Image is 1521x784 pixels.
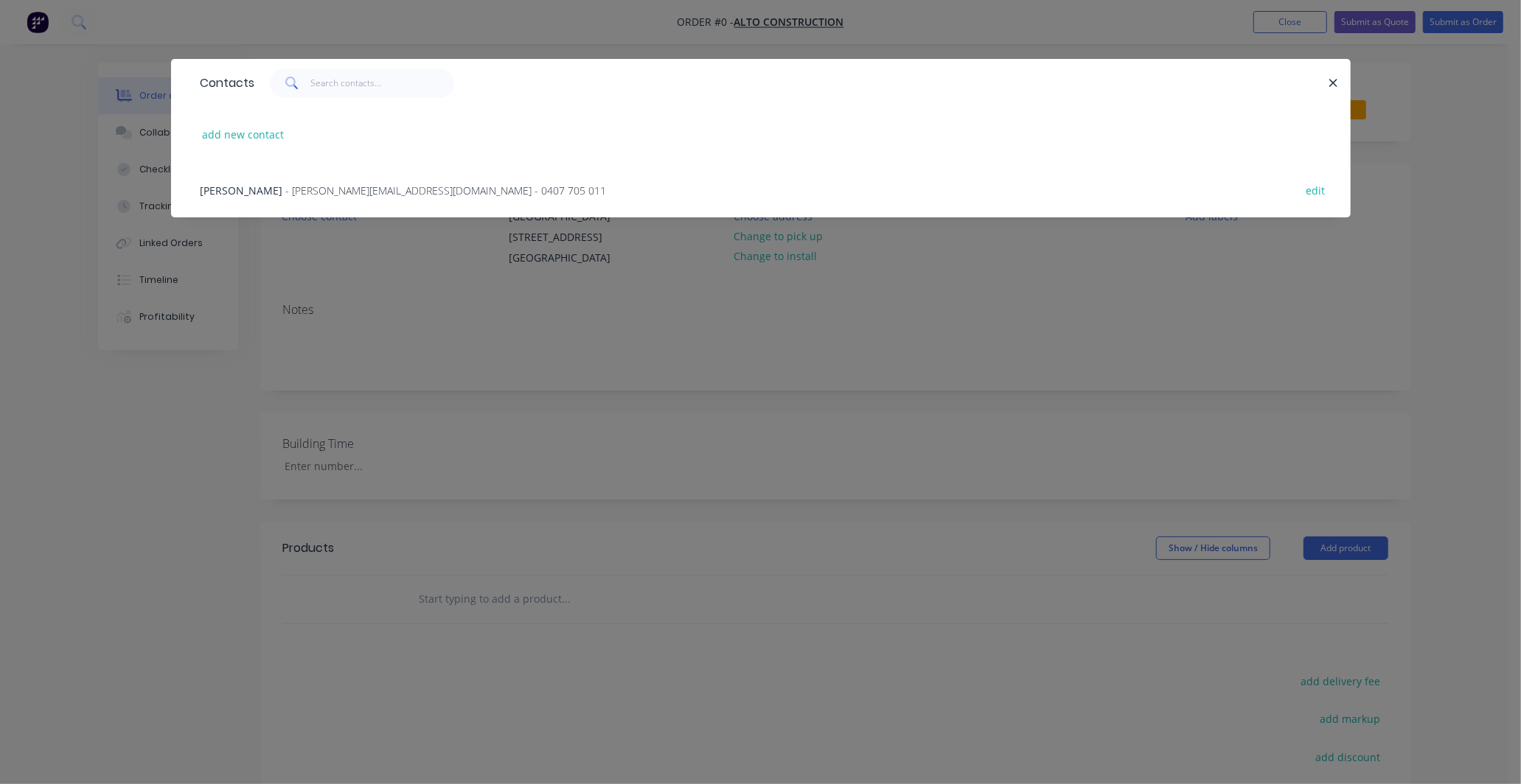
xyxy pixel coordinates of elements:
[195,125,292,144] button: add new contact
[310,69,454,98] input: Search contacts...
[193,60,255,107] div: Contacts
[286,183,607,197] span: - [PERSON_NAME][EMAIL_ADDRESS][DOMAIN_NAME] - 0407 705 011
[201,183,283,197] span: [PERSON_NAME]
[1298,180,1333,200] button: edit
